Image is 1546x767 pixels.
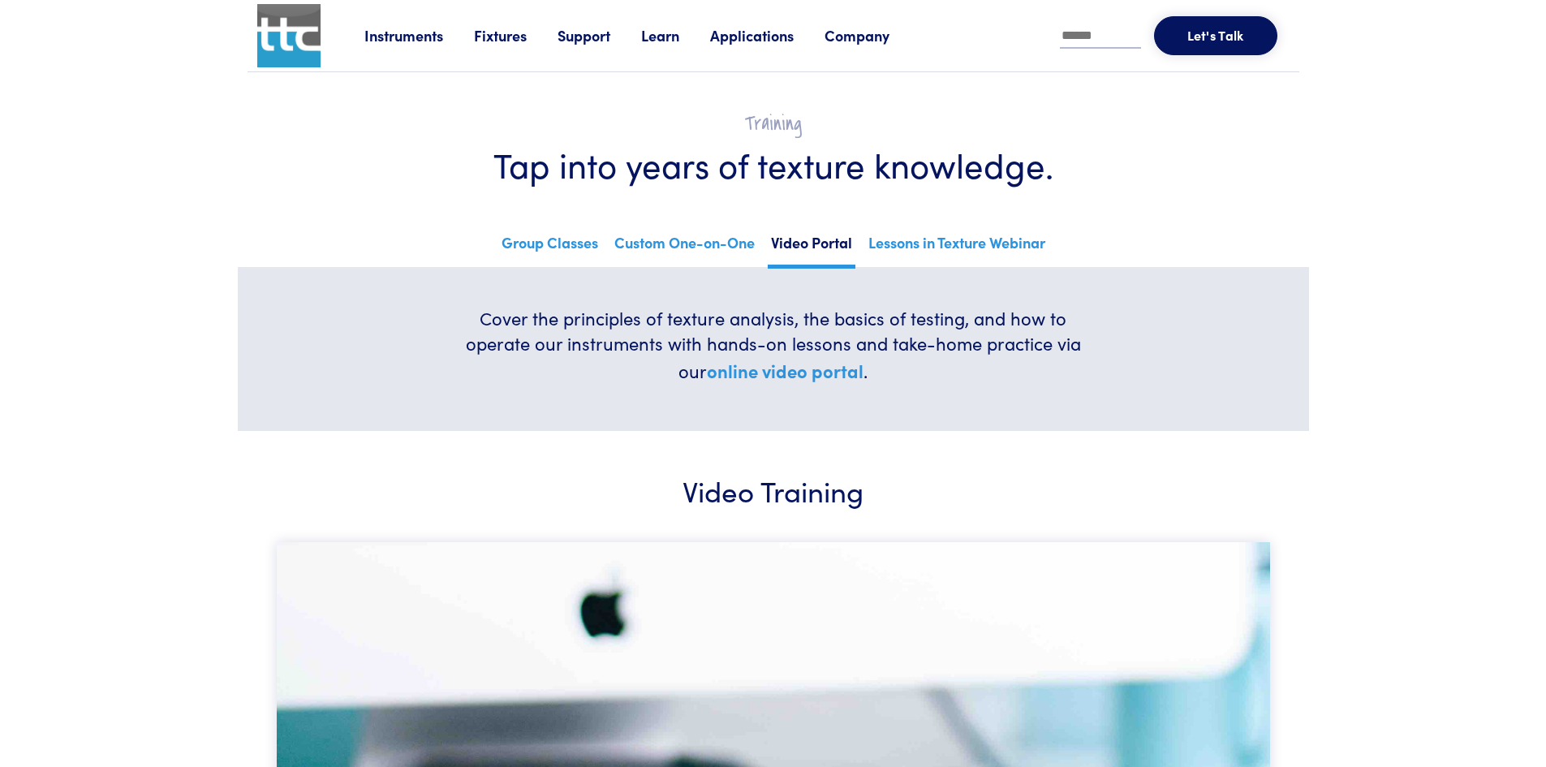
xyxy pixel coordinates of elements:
[498,229,601,265] a: Group Classes
[286,111,1260,136] h2: Training
[1154,16,1277,55] button: Let's Talk
[865,229,1049,265] a: Lessons in Texture Webinar
[558,25,641,45] a: Support
[707,358,863,383] a: online video portal
[364,25,474,45] a: Instruments
[257,4,321,67] img: ttc_logo_1x1_v1.0.png
[641,25,710,45] a: Learn
[611,229,758,265] a: Custom One-on-One
[474,25,558,45] a: Fixtures
[825,25,920,45] a: Company
[452,306,1095,386] h6: Cover the principles of texture analysis, the basics of testing, and how to operate our instrumen...
[286,470,1260,510] h3: Video Training
[286,143,1260,186] h1: Tap into years of texture knowledge.
[710,25,825,45] a: Applications
[768,229,855,269] a: Video Portal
